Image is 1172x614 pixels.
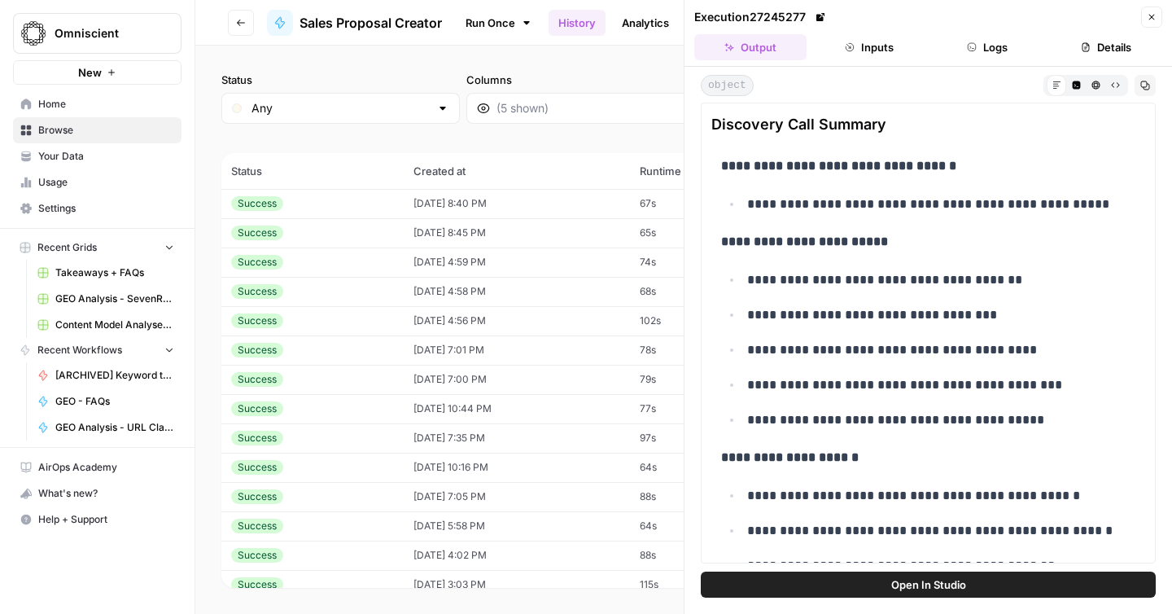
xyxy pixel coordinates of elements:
[612,10,679,36] a: Analytics
[404,189,630,218] td: [DATE] 8:40 PM
[251,100,430,116] input: Any
[55,368,174,383] span: [ARCHIVED] Keyword to Content Brief
[404,482,630,511] td: [DATE] 7:05 PM
[701,75,754,96] span: object
[13,480,181,507] button: What's new?
[630,453,772,482] td: 64s
[38,175,174,190] span: Usage
[231,460,283,475] div: Success
[404,570,630,599] td: [DATE] 3:03 PM
[630,248,772,277] td: 74s
[30,286,181,312] a: GEO Analysis - SevenRooms
[221,153,404,189] th: Status
[55,265,174,280] span: Takeaways + FAQs
[38,460,174,475] span: AirOps Academy
[404,248,630,277] td: [DATE] 4:59 PM
[630,218,772,248] td: 65s
[13,235,181,260] button: Recent Grids
[630,394,772,423] td: 77s
[38,201,174,216] span: Settings
[231,431,283,445] div: Success
[630,306,772,336] td: 102s
[231,401,283,416] div: Success
[13,91,181,117] a: Home
[404,336,630,365] td: [DATE] 7:01 PM
[13,195,181,221] a: Settings
[1050,34,1162,60] button: Details
[404,306,630,336] td: [DATE] 4:56 PM
[630,277,772,306] td: 68s
[630,189,772,218] td: 67s
[38,512,174,527] span: Help + Support
[30,260,181,286] a: Takeaways + FAQs
[630,336,772,365] td: 78s
[231,226,283,240] div: Success
[221,72,460,88] label: Status
[231,489,283,504] div: Success
[404,423,630,453] td: [DATE] 7:35 PM
[630,541,772,570] td: 88s
[404,511,630,541] td: [DATE] 5:58 PM
[37,343,122,357] span: Recent Workflows
[231,372,283,387] div: Success
[300,13,442,33] span: Sales Proposal Creator
[38,97,174,112] span: Home
[549,10,606,36] a: History
[231,196,283,211] div: Success
[466,72,705,88] label: Columns
[30,388,181,414] a: GEO - FAQs
[30,362,181,388] a: [ARCHIVED] Keyword to Content Brief
[37,240,97,255] span: Recent Grids
[404,365,630,394] td: [DATE] 7:00 PM
[55,318,174,332] span: Content Model Analyser + International
[19,19,48,48] img: Omniscient Logo
[630,570,772,599] td: 115s
[13,60,181,85] button: New
[630,153,772,189] th: Runtime
[231,548,283,563] div: Success
[404,541,630,570] td: [DATE] 4:02 PM
[694,9,829,25] div: Execution 27245277
[221,124,1146,153] span: (29 records)
[30,414,181,441] a: GEO Analysis - URL Classifier & Competitive Tagging
[231,255,283,270] div: Success
[231,519,283,533] div: Success
[13,338,181,362] button: Recent Workflows
[231,343,283,357] div: Success
[38,149,174,164] span: Your Data
[496,100,675,116] input: (5 shown)
[13,454,181,480] a: AirOps Academy
[55,25,153,42] span: Omniscient
[404,277,630,306] td: [DATE] 4:58 PM
[694,34,807,60] button: Output
[55,394,174,409] span: GEO - FAQs
[78,64,102,81] span: New
[13,117,181,143] a: Browse
[630,482,772,511] td: 88s
[55,420,174,435] span: GEO Analysis - URL Classifier & Competitive Tagging
[13,507,181,533] button: Help + Support
[404,153,630,189] th: Created at
[404,218,630,248] td: [DATE] 8:45 PM
[711,113,1145,136] span: Discovery Call Summary
[231,577,283,592] div: Success
[231,284,283,299] div: Success
[630,511,772,541] td: 64s
[932,34,1044,60] button: Logs
[13,143,181,169] a: Your Data
[404,394,630,423] td: [DATE] 10:44 PM
[404,453,630,482] td: [DATE] 10:16 PM
[455,9,542,37] a: Run Once
[813,34,925,60] button: Inputs
[55,292,174,306] span: GEO Analysis - SevenRooms
[891,577,966,593] span: Open In Studio
[267,10,442,36] a: Sales Proposal Creator
[14,481,181,506] div: What's new?
[38,123,174,138] span: Browse
[13,169,181,195] a: Usage
[30,312,181,338] a: Content Model Analyser + International
[13,13,181,54] button: Workspace: Omniscient
[630,365,772,394] td: 79s
[701,572,1156,598] button: Open In Studio
[231,314,283,328] div: Success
